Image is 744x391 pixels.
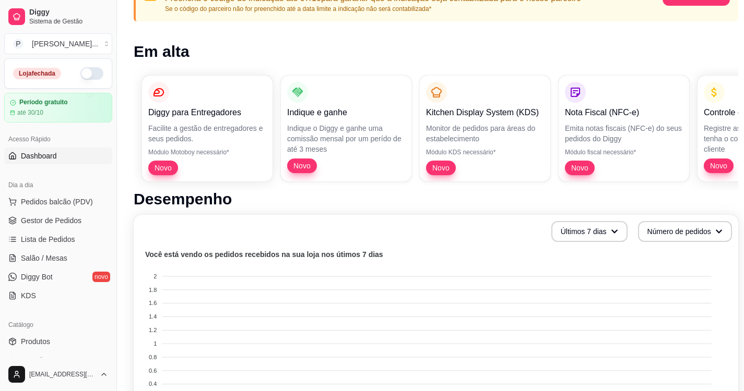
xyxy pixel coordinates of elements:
[559,76,689,181] button: Nota Fiscal (NFC-e)Emita notas fiscais (NFC-e) do seus pedidos do DiggyMódulo fiscal necessário*Novo
[153,340,157,347] tspan: 1
[13,39,23,49] span: P
[21,253,67,263] span: Salão / Mesas
[567,163,593,173] span: Novo
[420,76,550,181] button: Kitchen Display System (KDS)Monitor de pedidos para áreas do estabelecimentoMódulo KDS necessário...
[149,313,157,320] tspan: 1.4
[150,163,176,173] span: Novo
[134,190,738,209] h1: Desempenho
[149,327,157,333] tspan: 1.2
[4,250,112,266] a: Salão / Mesas
[4,287,112,304] a: KDS
[134,42,738,61] h1: Em alta
[565,123,683,144] p: Emita notas fiscais (NFC-e) do seus pedidos do Diggy
[149,300,157,306] tspan: 1.6
[551,221,628,242] button: Últimos 7 dias
[145,250,383,259] text: Você está vendo os pedidos recebidos na sua loja nos útimos 7 dias
[165,5,581,13] p: Se o código do parceiro não for preenchido até a data limite a indicação não será contabilizada*
[4,212,112,229] a: Gestor de Pedidos
[4,333,112,350] a: Produtos
[565,148,683,156] p: Módulo fiscal necessário*
[4,231,112,248] a: Lista de Pedidos
[4,193,112,210] button: Pedidos balcão (PDV)
[426,123,544,144] p: Monitor de pedidos para áreas do estabelecimento
[21,215,81,226] span: Gestor de Pedidos
[153,273,157,279] tspan: 2
[142,76,273,181] button: Diggy para EntregadoresFacilite a gestão de entregadores e seus pedidos.Módulo Motoboy necessário...
[149,287,157,293] tspan: 1.8
[4,177,112,193] div: Dia a dia
[21,234,75,245] span: Lista de Pedidos
[4,362,112,387] button: [EMAIL_ADDRESS][DOMAIN_NAME]
[29,17,108,26] span: Sistema de Gestão
[29,8,108,17] span: Diggy
[289,161,315,171] span: Novo
[638,221,732,242] button: Número de pedidos
[565,106,683,119] p: Nota Fiscal (NFC-e)
[32,39,98,49] div: [PERSON_NAME] ...
[148,148,266,156] p: Módulo Motoboy necessário*
[4,33,112,54] button: Select a team
[4,268,112,285] a: Diggy Botnovo
[4,131,112,148] div: Acesso Rápido
[21,151,57,161] span: Dashboard
[29,370,96,378] span: [EMAIL_ADDRESS][DOMAIN_NAME]
[428,163,454,173] span: Novo
[426,106,544,119] p: Kitchen Display System (KDS)
[21,355,70,365] span: Complementos
[149,381,157,387] tspan: 0.4
[13,68,61,79] div: Loja fechada
[19,99,68,106] article: Período gratuito
[426,148,544,156] p: Módulo KDS necessário*
[287,123,405,154] p: Indique o Diggy e ganhe uma comissão mensal por um perído de até 3 meses
[148,123,266,144] p: Facilite a gestão de entregadores e seus pedidos.
[80,67,103,80] button: Alterar Status
[4,352,112,369] a: Complementos
[149,354,157,360] tspan: 0.8
[4,93,112,123] a: Período gratuitoaté 30/10
[21,197,93,207] span: Pedidos balcão (PDV)
[706,161,731,171] span: Novo
[4,4,112,29] a: DiggySistema de Gestão
[21,272,53,282] span: Diggy Bot
[287,106,405,119] p: Indique e ganhe
[17,108,43,117] article: até 30/10
[21,336,50,347] span: Produtos
[4,316,112,333] div: Catálogo
[148,106,266,119] p: Diggy para Entregadores
[4,148,112,164] a: Dashboard
[281,76,411,181] button: Indique e ganheIndique o Diggy e ganhe uma comissão mensal por um perído de até 3 mesesNovo
[149,368,157,374] tspan: 0.6
[21,290,36,301] span: KDS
